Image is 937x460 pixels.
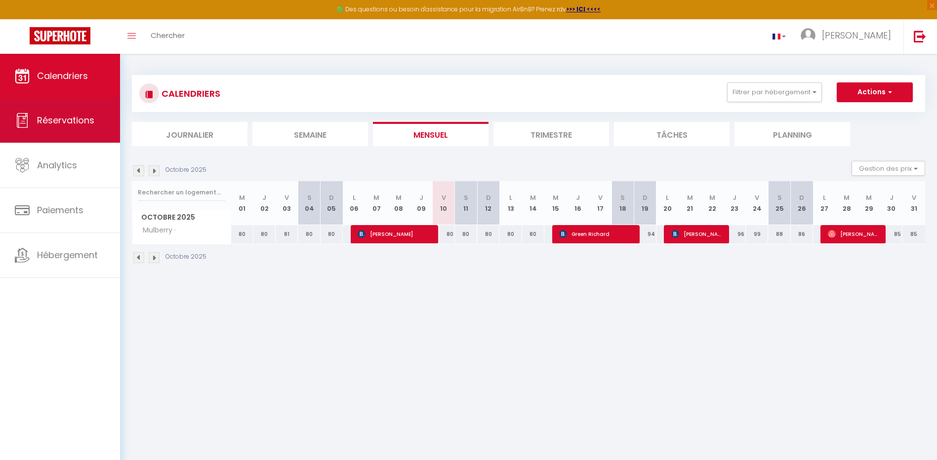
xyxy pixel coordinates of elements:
[298,225,320,243] div: 80
[231,225,253,243] div: 80
[666,193,669,202] abbr: L
[165,252,206,262] p: Octobre 2025
[727,82,822,102] button: Filtrer par hébergement
[373,122,489,146] li: Mensuel
[321,181,343,225] th: 05
[138,184,225,201] input: Rechercher un logement...
[276,225,298,243] div: 81
[559,225,633,243] span: Green Richard
[701,181,723,225] th: 22
[432,181,454,225] th: 10
[165,165,206,175] p: Octobre 2025
[598,193,603,202] abbr: V
[486,193,491,202] abbr: D
[687,193,693,202] abbr: M
[396,193,402,202] abbr: M
[499,225,522,243] div: 80
[522,225,544,243] div: 80
[30,27,90,44] img: Super Booking
[709,193,715,202] abbr: M
[143,19,192,54] a: Chercher
[252,122,368,146] li: Semaine
[37,159,77,171] span: Analytics
[880,225,902,243] div: 85
[493,122,609,146] li: Trimestre
[455,181,477,225] th: 11
[866,193,872,202] abbr: M
[455,225,477,243] div: 80
[298,181,320,225] th: 04
[553,193,559,202] abbr: M
[813,181,835,225] th: 27
[777,193,782,202] abbr: S
[822,29,891,41] span: [PERSON_NAME]
[724,225,746,243] div: 96
[442,193,446,202] abbr: V
[576,193,580,202] abbr: J
[373,193,379,202] abbr: M
[307,193,312,202] abbr: S
[464,193,468,202] abbr: S
[837,82,913,102] button: Actions
[844,193,850,202] abbr: M
[614,122,730,146] li: Tâches
[755,193,759,202] abbr: V
[791,225,813,243] div: 86
[37,204,83,216] span: Paiements
[801,28,815,43] img: ...
[285,193,289,202] abbr: V
[499,181,522,225] th: 13
[151,30,185,40] span: Chercher
[671,225,723,243] span: [PERSON_NAME]
[253,225,276,243] div: 80
[914,30,926,42] img: logout
[566,5,601,13] strong: >>> ICI <<<<
[643,193,648,202] abbr: D
[159,82,220,105] h3: CALENDRIERS
[791,181,813,225] th: 26
[902,225,925,243] div: 85
[544,181,567,225] th: 15
[823,193,826,202] abbr: L
[477,225,499,243] div: 80
[828,225,880,243] span: [PERSON_NAME]
[746,225,768,243] div: 99
[432,225,454,243] div: 80
[679,181,701,225] th: 21
[522,181,544,225] th: 14
[890,193,894,202] abbr: J
[746,181,768,225] th: 24
[733,193,736,202] abbr: J
[620,193,625,202] abbr: S
[262,193,266,202] abbr: J
[799,193,804,202] abbr: D
[768,225,790,243] div: 88
[276,181,298,225] th: 03
[835,181,857,225] th: 28
[724,181,746,225] th: 23
[410,181,432,225] th: 09
[239,193,245,202] abbr: M
[37,114,94,126] span: Réservations
[656,181,679,225] th: 20
[253,181,276,225] th: 02
[231,181,253,225] th: 01
[365,181,387,225] th: 07
[902,181,925,225] th: 31
[793,19,903,54] a: ... [PERSON_NAME]
[912,193,916,202] abbr: V
[589,181,611,225] th: 17
[388,181,410,225] th: 08
[567,181,589,225] th: 16
[321,225,343,243] div: 80
[343,181,365,225] th: 06
[477,181,499,225] th: 12
[329,193,334,202] abbr: D
[358,225,432,243] span: [PERSON_NAME]
[37,70,88,82] span: Calendriers
[634,181,656,225] th: 19
[134,225,178,236] span: Mulberry ·
[852,161,925,176] button: Gestion des prix
[37,249,98,261] span: Hébergement
[858,181,880,225] th: 29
